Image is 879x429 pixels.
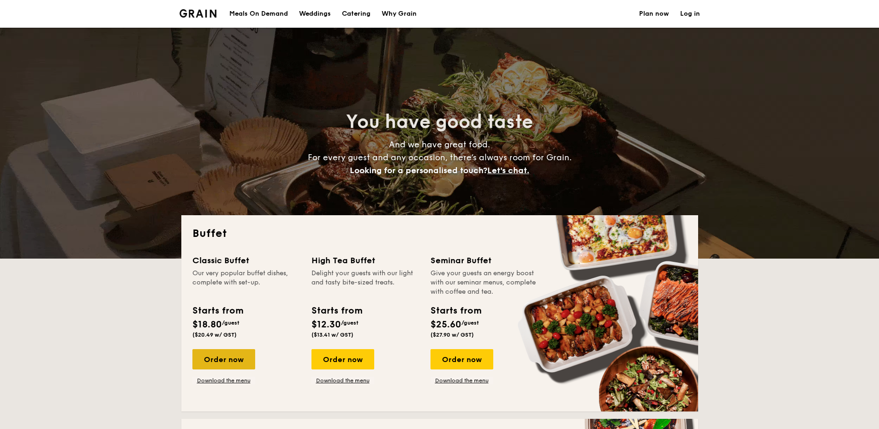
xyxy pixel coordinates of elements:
[192,319,222,330] span: $18.80
[311,254,419,267] div: High Tea Buffet
[311,304,362,318] div: Starts from
[346,111,533,133] span: You have good taste
[487,165,529,175] span: Let's chat.
[179,9,217,18] img: Grain
[431,377,493,384] a: Download the menu
[311,332,353,338] span: ($13.41 w/ GST)
[179,9,217,18] a: Logotype
[350,165,487,175] span: Looking for a personalised touch?
[311,377,374,384] a: Download the menu
[431,332,474,338] span: ($27.90 w/ GST)
[308,139,572,175] span: And we have great food. For every guest and any occasion, there’s always room for Grain.
[192,332,237,338] span: ($20.49 w/ GST)
[461,320,479,326] span: /guest
[192,254,300,267] div: Classic Buffet
[341,320,359,326] span: /guest
[192,349,255,369] div: Order now
[311,269,419,296] div: Delight your guests with our light and tasty bite-sized treats.
[431,349,493,369] div: Order now
[311,319,341,330] span: $12.30
[431,319,461,330] span: $25.60
[192,304,243,318] div: Starts from
[192,226,687,241] h2: Buffet
[431,254,538,267] div: Seminar Buffet
[192,269,300,296] div: Our very popular buffet dishes, complete with set-up.
[192,377,255,384] a: Download the menu
[222,320,239,326] span: /guest
[311,349,374,369] div: Order now
[431,269,538,296] div: Give your guests an energy boost with our seminar menus, complete with coffee and tea.
[431,304,481,318] div: Starts from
